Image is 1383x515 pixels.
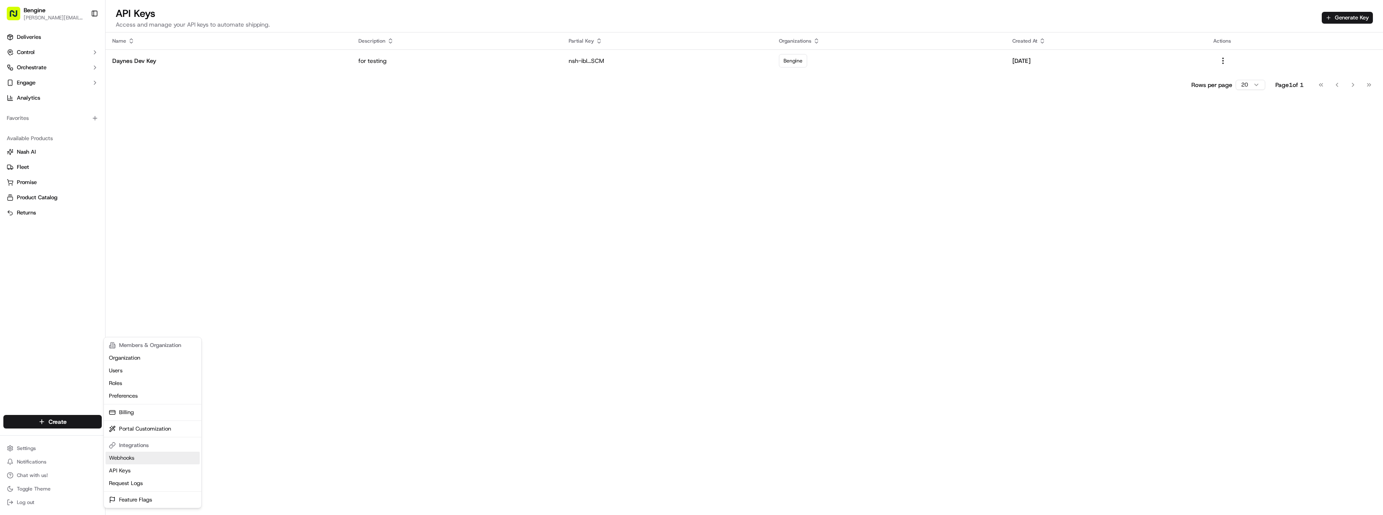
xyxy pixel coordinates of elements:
a: Users [106,364,200,377]
a: Preferences [106,390,200,402]
a: Billing [106,406,200,419]
button: Start new chat [144,83,154,93]
div: 💻 [71,123,78,130]
a: Webhooks [106,452,200,464]
span: API Documentation [80,122,136,131]
span: Knowledge Base [17,122,65,131]
img: Nash [8,8,25,25]
img: 1736555255976-a54dd68f-1ca7-489b-9aae-adbdc363a1c4 [8,81,24,96]
div: Integrations [106,439,200,452]
a: Request Logs [106,477,200,490]
p: Welcome 👋 [8,34,154,47]
div: Members & Organization [106,339,200,352]
a: 📗Knowledge Base [5,119,68,134]
a: Feature Flags [106,493,200,506]
a: Organization [106,352,200,364]
span: Pylon [84,143,102,149]
a: API Keys [106,464,200,477]
div: 📗 [8,123,15,130]
div: We're available if you need us! [29,89,107,96]
div: Start new chat [29,81,138,89]
a: Roles [106,377,200,390]
a: 💻API Documentation [68,119,139,134]
a: Powered byPylon [60,143,102,149]
a: Portal Customization [106,423,200,435]
input: Got a question? Start typing here... [22,54,152,63]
